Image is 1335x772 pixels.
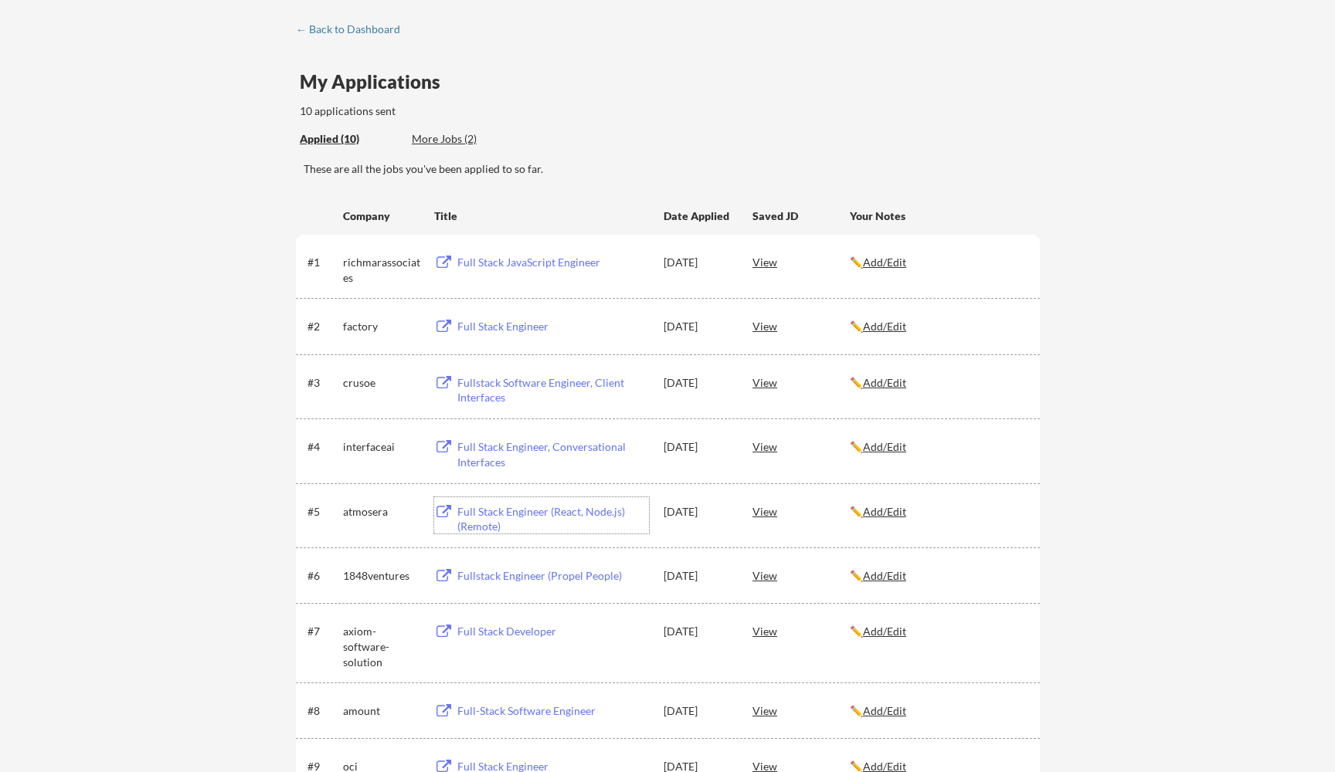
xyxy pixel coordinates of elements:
[300,131,400,147] div: Applied (10)
[300,103,599,119] div: 10 applications sent
[434,208,649,224] div: Title
[304,161,1040,177] div: These are all the jobs you've been applied to so far.
[343,624,420,669] div: axiom-software-solution
[457,703,649,719] div: Full-Stack Software Engineer
[343,568,420,584] div: 1848ventures
[752,248,850,276] div: View
[752,368,850,396] div: View
[457,255,649,270] div: Full Stack JavaScript Engineer
[307,568,338,584] div: #6
[664,375,732,391] div: [DATE]
[752,696,850,724] div: View
[664,568,732,584] div: [DATE]
[457,375,649,405] div: Fullstack Software Engineer, Client Interfaces
[850,504,1026,520] div: ✏️
[863,376,906,389] u: Add/Edit
[850,703,1026,719] div: ✏️
[664,703,732,719] div: [DATE]
[664,439,732,455] div: [DATE]
[457,504,649,534] div: Full Stack Engineer (React, Node.js) (Remote)
[752,497,850,525] div: View
[850,208,1026,224] div: Your Notes
[664,208,732,224] div: Date Applied
[850,439,1026,455] div: ✏️
[863,704,906,717] u: Add/Edit
[343,504,420,520] div: atmosera
[850,319,1026,334] div: ✏️
[863,569,906,582] u: Add/Edit
[752,312,850,340] div: View
[412,131,525,147] div: More Jobs (2)
[863,320,906,333] u: Add/Edit
[863,625,906,638] u: Add/Edit
[296,23,412,39] a: ← Back to Dashboard
[307,375,338,391] div: #3
[307,703,338,719] div: #8
[343,255,420,285] div: richmarassociates
[300,73,453,91] div: My Applications
[457,319,649,334] div: Full Stack Engineer
[343,703,420,719] div: amount
[850,375,1026,391] div: ✏️
[863,256,906,269] u: Add/Edit
[752,201,850,229] div: Saved JD
[307,624,338,639] div: #7
[863,440,906,453] u: Add/Edit
[752,561,850,589] div: View
[307,255,338,270] div: #1
[664,624,732,639] div: [DATE]
[664,504,732,520] div: [DATE]
[343,439,420,455] div: interfaceai
[457,624,649,639] div: Full Stack Developer
[412,131,525,147] div: These are job applications we think you'd be a good fit for, but couldn't apply you to automatica...
[457,568,649,584] div: Fullstack Engineer (Propel People)
[664,255,732,270] div: [DATE]
[296,24,412,35] div: ← Back to Dashboard
[664,319,732,334] div: [DATE]
[307,504,338,520] div: #5
[343,208,420,224] div: Company
[307,439,338,455] div: #4
[343,319,420,334] div: factory
[343,375,420,391] div: crusoe
[850,255,1026,270] div: ✏️
[863,505,906,518] u: Add/Edit
[752,617,850,645] div: View
[307,319,338,334] div: #2
[457,439,649,469] div: Full Stack Engineer, Conversational Interfaces
[850,624,1026,639] div: ✏️
[752,432,850,460] div: View
[850,568,1026,584] div: ✏️
[300,131,400,147] div: These are all the jobs you've been applied to so far.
